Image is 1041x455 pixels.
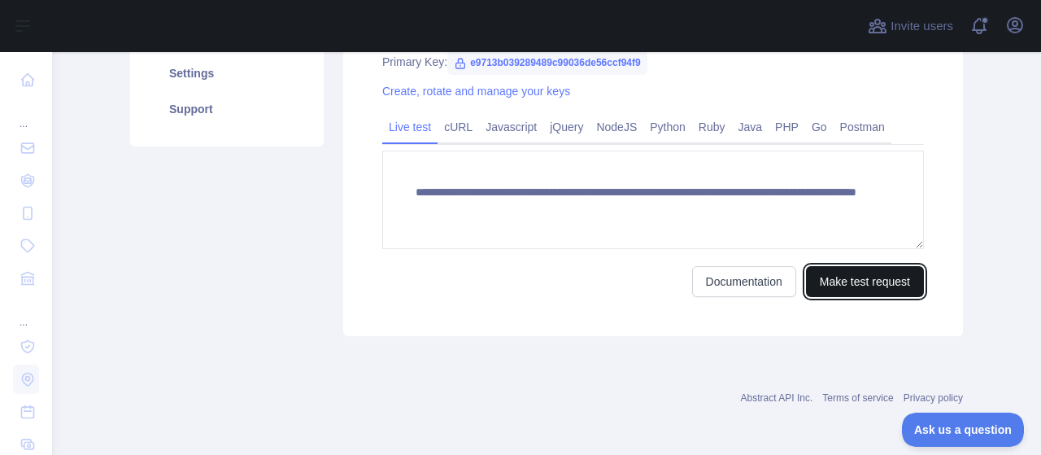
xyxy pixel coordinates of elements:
[732,114,769,140] a: Java
[904,392,963,404] a: Privacy policy
[769,114,805,140] a: PHP
[382,114,438,140] a: Live test
[692,114,732,140] a: Ruby
[741,392,813,404] a: Abstract API Inc.
[150,55,304,91] a: Settings
[822,392,893,404] a: Terms of service
[590,114,643,140] a: NodeJS
[543,114,590,140] a: jQuery
[13,98,39,130] div: ...
[643,114,692,140] a: Python
[479,114,543,140] a: Javascript
[891,17,953,36] span: Invite users
[382,85,570,98] a: Create, rotate and manage your keys
[902,413,1025,447] iframe: Toggle Customer Support
[865,13,956,39] button: Invite users
[447,50,647,75] span: e9713b039289489c99036de56ccf94f9
[382,54,924,70] div: Primary Key:
[834,114,891,140] a: Postman
[806,266,924,297] button: Make test request
[150,91,304,127] a: Support
[692,266,796,297] a: Documentation
[805,114,834,140] a: Go
[13,296,39,329] div: ...
[438,114,479,140] a: cURL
